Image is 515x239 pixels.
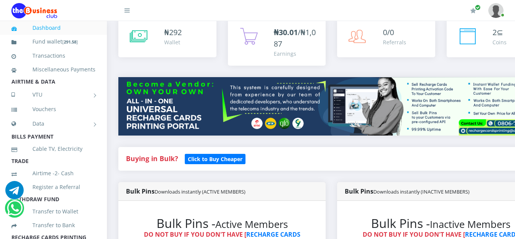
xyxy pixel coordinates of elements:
span: 2 [492,27,497,37]
a: ₦30.01/₦1,087 Earnings [228,19,326,66]
b: ₦30.01 [274,27,298,37]
small: Downloads instantly (INACTIVE MEMBERS) [373,188,470,195]
small: Downloads instantly (ACTIVE MEMBERS) [155,188,245,195]
a: Chat for support [7,205,23,217]
div: Earnings [274,50,318,58]
a: Register a Referral [11,178,95,196]
div: Wallet [164,38,182,46]
i: Renew/Upgrade Subscription [470,8,476,14]
a: Vouchers [11,100,95,118]
div: ₦ [164,27,182,38]
small: Active Members [215,218,288,231]
b: Click to Buy Cheaper [188,155,242,163]
div: Referrals [383,38,406,46]
div: ⊆ [492,27,507,38]
a: ₦292 Wallet [118,19,216,57]
a: Airtime -2- Cash [11,165,95,182]
span: 0/0 [383,27,394,37]
img: User [488,3,504,18]
strong: Bulk Pins [345,187,470,195]
a: VTU [11,85,95,104]
a: Transfer to Bank [11,216,95,234]
a: Transfer to Wallet [11,203,95,220]
h2: Bulk Pins - [134,216,310,231]
b: 291.58 [64,39,76,45]
small: [ ] [62,39,78,45]
small: Inactive Members [430,218,510,231]
a: 0/0 Referrals [337,19,435,57]
a: Fund wallet[291.58] [11,33,95,51]
a: Miscellaneous Payments [11,61,95,78]
a: Chat for support [5,187,24,199]
a: Cable TV, Electricity [11,140,95,158]
span: 292 [169,27,182,37]
strong: Buying in Bulk? [126,154,178,163]
img: Logo [11,3,57,18]
a: Click to Buy Cheaper [185,154,245,163]
a: Data [11,114,95,133]
a: Transactions [11,47,95,65]
span: Renew/Upgrade Subscription [475,5,481,10]
strong: Bulk Pins [126,187,245,195]
a: Dashboard [11,19,95,37]
div: Coins [492,38,507,46]
span: /₦1,087 [274,27,316,49]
